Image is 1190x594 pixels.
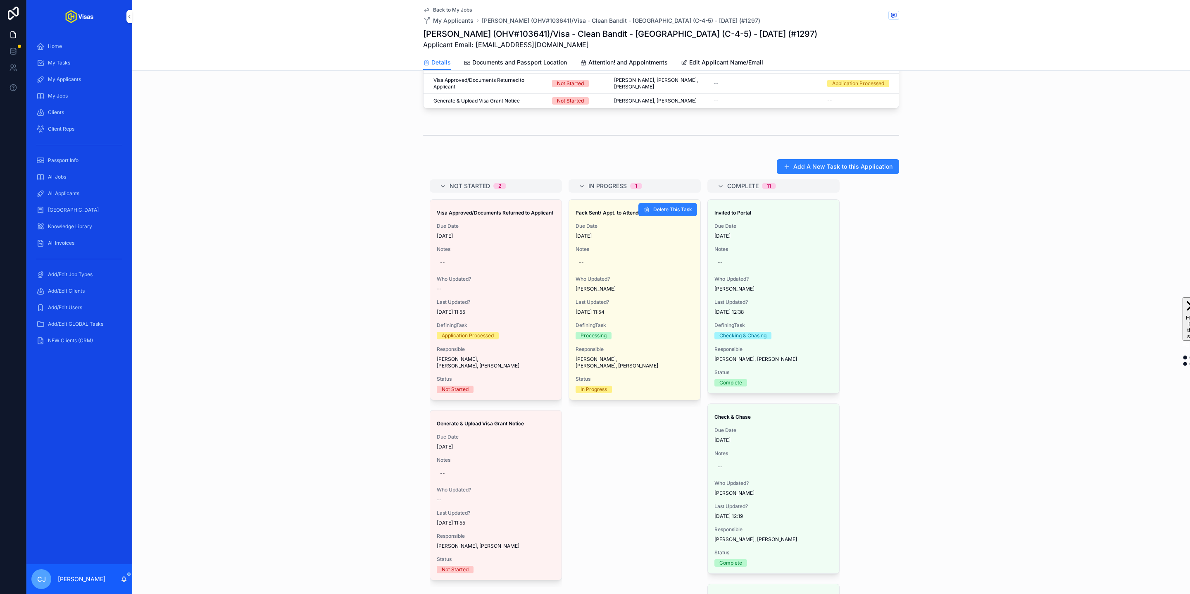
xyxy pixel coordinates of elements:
div: -- [440,259,445,266]
span: Who Updated? [576,276,694,282]
span: Passport Info [48,157,79,164]
strong: Pack Sent/ Appt. to Attend [576,210,638,216]
span: DefiningTask [714,322,833,329]
a: All Jobs [31,169,127,184]
span: Last Updated? [714,503,833,510]
div: 2 [498,183,501,189]
span: Add/Edit Clients [48,288,85,294]
a: Back to My Jobs [423,7,472,13]
span: Notes [714,450,833,457]
span: [DATE] [576,233,694,239]
span: DefiningTask [576,322,694,329]
span: Visa Approved/Documents Returned to Applicant [433,77,542,90]
span: Add/Edit Users [48,304,82,311]
a: Pack Sent/ Appt. to AttendDue Date[DATE]Notes--Who Updated?[PERSON_NAME]Last Updated?[DATE] 11:54... [569,199,701,400]
a: [PERSON_NAME] (OHV#103641)/Visa - Clean Bandit - [GEOGRAPHIC_DATA] (C-4-5) - [DATE] (#1297) [482,17,760,25]
span: [GEOGRAPHIC_DATA] [48,207,99,213]
h1: [PERSON_NAME] (OHV#103641)/Visa - Clean Bandit - [GEOGRAPHIC_DATA] (C-4-5) - [DATE] (#1297) [423,28,817,40]
span: [DATE] 12:19 [714,513,833,520]
span: [PERSON_NAME], [PERSON_NAME] [614,98,697,104]
span: Who Updated? [714,480,833,487]
div: Application Processed [832,80,884,87]
span: Status [437,376,555,382]
div: Application Processed [442,332,494,339]
span: -- [437,286,442,292]
img: App logo [65,10,93,23]
span: Home [48,43,62,50]
a: Clients [31,105,127,120]
span: Responsible [437,533,555,539]
a: Passport Info [31,153,127,168]
span: Generate & Upload Visa Grant Notice [433,98,520,104]
span: Responsible [576,346,694,353]
span: Due Date [437,223,555,229]
span: Last Updated? [576,299,694,305]
div: 1 [635,183,637,189]
span: Responsible [714,526,833,533]
span: Notes [714,246,833,253]
div: Processing [581,332,607,339]
span: [DATE] 11:55 [437,520,555,526]
a: Add/Edit Clients [31,284,127,298]
strong: Check & Chase [714,414,751,420]
span: [PERSON_NAME] [576,286,694,292]
span: All Applicants [48,190,79,197]
span: Responsible [437,346,555,353]
span: Notes [437,457,555,463]
a: NEW Clients (CRM) [31,333,127,348]
a: Check & ChaseDue Date[DATE]Notes--Who Updated?[PERSON_NAME]Last Updated?[DATE] 12:19Responsible[P... [707,403,840,574]
span: Status [576,376,694,382]
span: Delete This Task [653,206,692,213]
span: Documents and Passport Location [472,58,567,67]
span: [DATE] [714,233,833,239]
div: scrollable content [26,33,132,359]
span: Due Date [437,434,555,440]
span: [DATE] 11:55 [437,309,555,315]
a: My Applicants [31,72,127,87]
span: Details [431,58,451,67]
a: Add/Edit Job Types [31,267,127,282]
span: All Jobs [48,174,66,180]
a: [GEOGRAPHIC_DATA] [31,203,127,217]
span: [PERSON_NAME], [PERSON_NAME], [PERSON_NAME] [576,356,694,369]
span: My Tasks [48,60,70,66]
span: Add/Edit Job Types [48,271,93,278]
span: [DATE] [437,444,555,450]
span: -- [827,98,832,104]
span: Notes [576,246,694,253]
span: NEW Clients (CRM) [48,337,93,344]
a: Client Reps [31,122,127,136]
span: [DATE] [714,437,833,444]
span: Add/Edit GLOBAL Tasks [48,321,103,327]
span: My Jobs [48,93,68,99]
a: My Jobs [31,88,127,103]
span: [PERSON_NAME], [PERSON_NAME], [PERSON_NAME] [614,77,704,90]
span: [PERSON_NAME], [PERSON_NAME] [437,543,555,549]
div: Complete [719,559,742,567]
span: Due Date [576,223,694,229]
span: [PERSON_NAME], [PERSON_NAME], [PERSON_NAME] [437,356,555,369]
button: Add A New Task to this Application [777,159,899,174]
span: -- [714,80,719,87]
div: Not Started [442,386,469,393]
a: My Tasks [31,55,127,70]
div: -- [718,463,723,470]
a: My Applicants [423,17,474,25]
span: Last Updated? [437,510,555,516]
a: All Applicants [31,186,127,201]
span: [PERSON_NAME] [714,286,833,292]
span: Status [714,549,833,556]
div: Complete [719,379,742,386]
div: Not Started [442,566,469,573]
div: Checking & Chasing [719,332,766,339]
strong: Visa Approved/Documents Returned to Applicant [437,210,553,216]
span: [DATE] [437,233,555,239]
span: Responsible [714,346,833,353]
span: Who Updated? [437,276,555,282]
a: Details [423,55,451,71]
span: CJ [37,574,46,584]
a: Invited to PortalDue Date[DATE]Notes--Who Updated?[PERSON_NAME]Last Updated?[DATE] 12:38DefiningT... [707,199,840,394]
div: -- [440,470,445,477]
